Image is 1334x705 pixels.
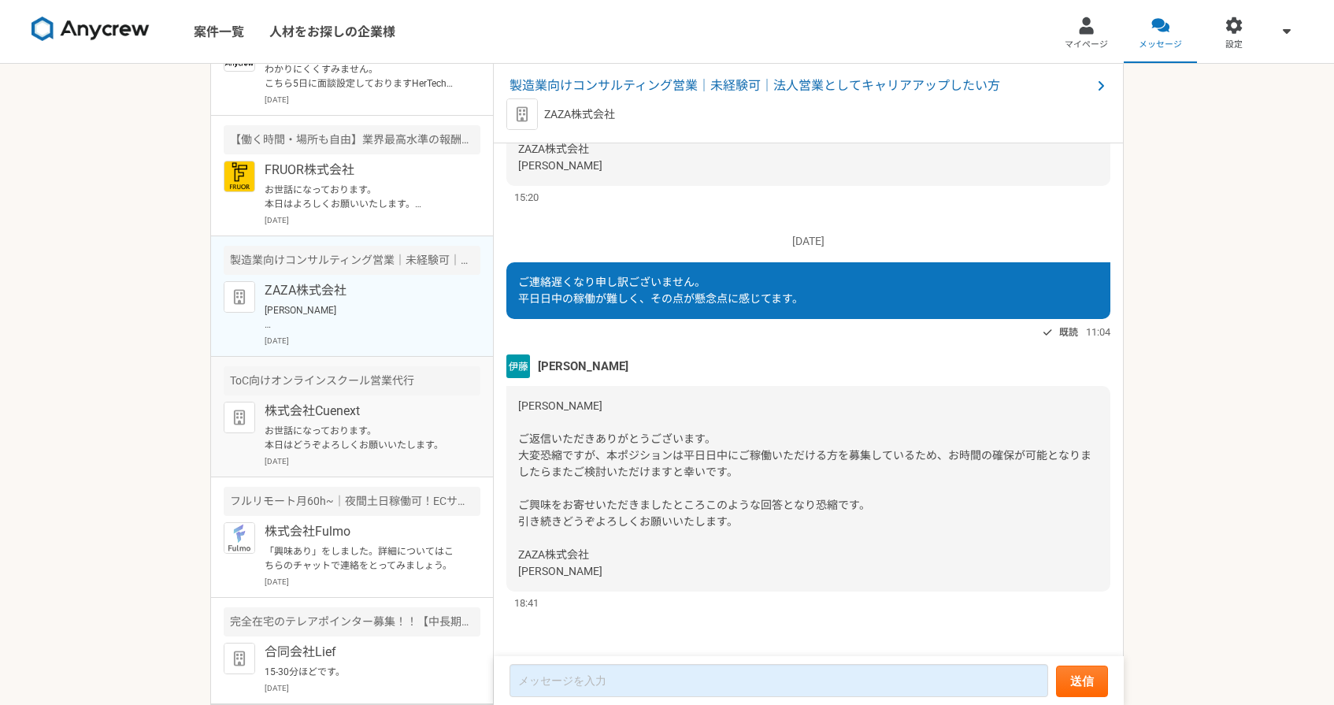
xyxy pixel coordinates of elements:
[224,281,255,313] img: default_org_logo-42cde973f59100197ec2c8e796e4974ac8490bb5b08a0eb061ff975e4574aa76.png
[31,17,150,42] img: 8DqYSo04kwAAAAASUVORK5CYII=
[265,665,459,679] p: 15-30分ほどです。
[265,62,459,91] p: わかりにくくすみません。 こちら5日に面談設定しておりますHerTech様となります。 ご確認よろしくお願いいたします。
[265,455,480,467] p: [DATE]
[1139,39,1182,51] span: メッセージ
[265,424,459,452] p: お世話になっております。 本日はどうぞよろしくお願いいたします。
[265,522,459,541] p: 株式会社Fulmo
[224,161,255,192] img: FRUOR%E3%83%AD%E3%82%B3%E3%82%99.png
[265,544,459,573] p: 「興味あり」をしました。詳細についてはこちらのチャットで連絡をとってみましょう。
[224,246,480,275] div: 製造業向けコンサルティング営業｜未経験可｜法人営業としてキャリアアップしたい方
[265,576,480,588] p: [DATE]
[518,276,803,305] span: ご連絡遅くなり申し訳ございません。 平日日中の稼働が難しく、その点が懸念点に感じてます。
[510,76,1091,95] span: 製造業向けコンサルティング営業｜未経験可｜法人営業としてキャリアアップしたい方
[1225,39,1243,51] span: 設定
[514,596,539,610] span: 18:41
[224,522,255,554] img: icon_01.jpg
[265,94,480,106] p: [DATE]
[1059,323,1078,342] span: 既読
[265,183,459,211] p: お世話になっております。 本日はよろしくお願いいたします。 直前のご連絡で申し訳ございません。 URLを失念してしまった為、再度お送りいただいてもよろしいでしょうか。 お手数お掛けしますが、よろ...
[265,402,459,421] p: 株式会社Cuenext
[265,335,480,347] p: [DATE]
[518,399,1091,577] span: [PERSON_NAME] ご返信いただきありがとうございます。 大変恐縮ですが、本ポジションは平日日中にご稼働いただける方を募集しているため、お時間の確保が可能となりましたらまたご検討いただけ...
[265,214,480,226] p: [DATE]
[544,106,615,123] p: ZAZA株式会社
[224,643,255,674] img: default_org_logo-42cde973f59100197ec2c8e796e4974ac8490bb5b08a0eb061ff975e4574aa76.png
[506,354,530,378] img: unnamed.png
[265,161,459,180] p: FRUOR株式会社
[224,607,480,636] div: 完全在宅のテレアポインター募集！！【中長期案件】
[224,402,255,433] img: default_org_logo-42cde973f59100197ec2c8e796e4974ac8490bb5b08a0eb061ff975e4574aa76.png
[224,487,480,516] div: フルリモート月60h~｜夜間土日稼働可！ECサイト運営の事務
[506,98,538,130] img: default_org_logo-42cde973f59100197ec2c8e796e4974ac8490bb5b08a0eb061ff975e4574aa76.png
[265,682,480,694] p: [DATE]
[265,281,459,300] p: ZAZA株式会社
[265,643,459,662] p: 合同会社Lief
[514,190,539,205] span: 15:20
[518,10,1079,172] span: もし懸念事項や不安に感じられていることなどございましたら、 事前にお答えいたしますのでお気軽に御相談くださいませ。 誠に勝手ではございますが、8/2までにご連絡・ご対応いただけない場合はご辞退と...
[1065,39,1108,51] span: マイページ
[224,366,480,395] div: ToC向けオンラインスクール営業代行
[1056,666,1108,697] button: 送信
[1086,325,1110,340] span: 11:04
[538,358,628,375] span: [PERSON_NAME]
[506,233,1110,250] p: [DATE]
[224,125,480,154] div: 【働く時間・場所も自由】業界最高水準の報酬率を誇るキャリアアドバイザーを募集！
[265,303,459,332] p: [PERSON_NAME] ご返信いただきありがとうございます。 大変恐縮ですが、本ポジションは平日日中にご稼働いただける方を募集しているため、お時間の確保が可能となりましたらまたご検討いただけ...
